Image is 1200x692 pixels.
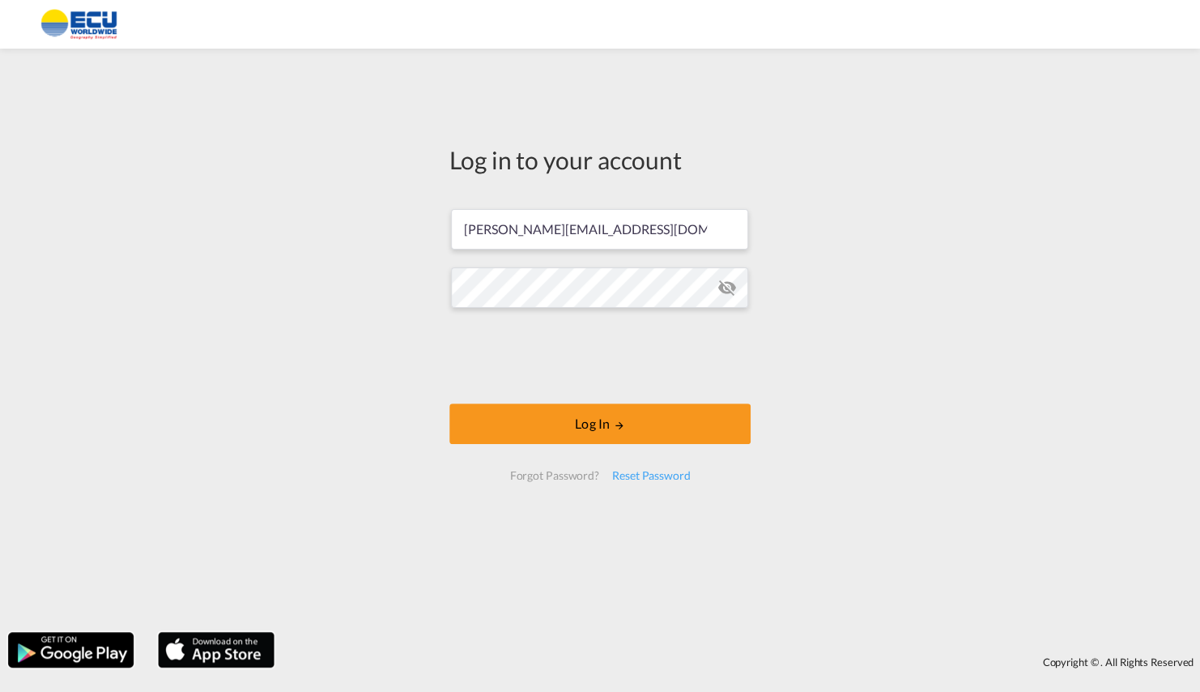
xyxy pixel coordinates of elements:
img: apple.png [156,630,276,669]
img: google.png [6,630,135,669]
input: Enter email/phone number [451,209,748,250]
div: Log in to your account [449,143,751,177]
div: Reset Password [606,461,697,490]
iframe: reCAPTCHA [477,324,723,387]
button: LOGIN [449,404,751,444]
div: Copyright © . All Rights Reserved [283,648,1200,676]
div: Forgot Password? [503,461,605,490]
img: 6cccb1402a9411edb762cf9624ab9cda.png [24,6,134,43]
md-icon: icon-eye-off [717,278,737,297]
